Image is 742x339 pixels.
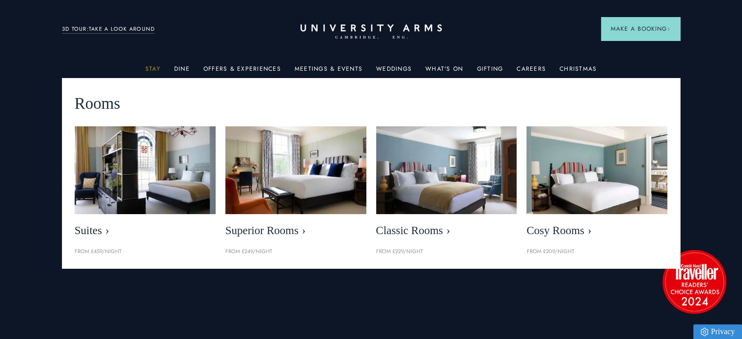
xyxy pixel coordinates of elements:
[526,247,667,256] p: From £209/night
[526,224,667,238] span: Cosy Rooms
[75,126,216,215] img: image-21e87f5add22128270780cf7737b92e839d7d65d-400x250-jpg
[225,126,366,242] a: image-5bdf0f703dacc765be5ca7f9d527278f30b65e65-400x250-jpg Superior Rooms
[376,126,517,242] a: image-7eccef6fe4fe90343db89eb79f703814c40db8b4-400x250-jpg Classic Rooms
[376,126,517,215] img: image-7eccef6fe4fe90343db89eb79f703814c40db8b4-400x250-jpg
[376,224,517,238] span: Classic Rooms
[601,17,680,40] button: Make a BookingArrow icon
[75,91,120,117] span: Rooms
[145,65,160,78] a: Stay
[376,65,412,78] a: Weddings
[225,224,366,238] span: Superior Rooms
[203,65,281,78] a: Offers & Experiences
[75,126,216,242] a: image-21e87f5add22128270780cf7737b92e839d7d65d-400x250-jpg Suites
[295,65,362,78] a: Meetings & Events
[517,65,546,78] a: Careers
[225,126,366,215] img: image-5bdf0f703dacc765be5ca7f9d527278f30b65e65-400x250-jpg
[667,27,670,31] img: Arrow icon
[611,24,670,33] span: Make a Booking
[701,328,708,336] img: Privacy
[560,65,597,78] a: Christmas
[225,247,366,256] p: From £249/night
[75,247,216,256] p: From £459/night
[526,126,667,215] img: image-0c4e569bfe2498b75de12d7d88bf10a1f5f839d4-400x250-jpg
[477,65,503,78] a: Gifting
[174,65,190,78] a: Dine
[693,324,742,339] a: Privacy
[62,25,155,34] a: 3D TOUR:TAKE A LOOK AROUND
[425,65,463,78] a: What's On
[658,245,731,318] img: image-2524eff8f0c5d55edbf694693304c4387916dea5-1501x1501-png
[75,224,216,238] span: Suites
[376,247,517,256] p: From £229/night
[301,24,442,40] a: Home
[526,126,667,242] a: image-0c4e569bfe2498b75de12d7d88bf10a1f5f839d4-400x250-jpg Cosy Rooms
